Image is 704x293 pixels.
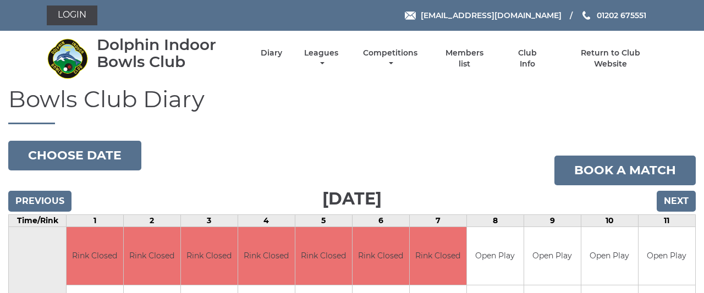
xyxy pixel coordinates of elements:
td: Open Play [581,227,638,285]
td: 1 [67,215,124,227]
a: Competitions [360,48,420,69]
td: 3 [180,215,238,227]
td: 10 [581,215,638,227]
a: Members list [439,48,490,69]
td: Open Play [524,227,581,285]
div: Dolphin Indoor Bowls Club [97,36,241,70]
td: Rink Closed [67,227,123,285]
td: 11 [638,215,695,227]
h1: Bowls Club Diary [8,86,696,124]
a: Email [EMAIL_ADDRESS][DOMAIN_NAME] [405,9,562,21]
a: Diary [261,48,282,58]
td: 8 [466,215,524,227]
a: Return to Club Website [564,48,657,69]
td: Rink Closed [181,227,238,285]
span: 01202 675551 [597,10,646,20]
span: [EMAIL_ADDRESS][DOMAIN_NAME] [421,10,562,20]
a: Login [47,5,97,25]
img: Email [405,12,416,20]
td: Open Play [467,227,524,285]
td: Rink Closed [238,227,295,285]
td: Open Play [639,227,695,285]
img: Phone us [582,11,590,20]
button: Choose date [8,141,141,170]
td: 5 [295,215,352,227]
td: Rink Closed [353,227,409,285]
td: Rink Closed [295,227,352,285]
input: Next [657,191,696,212]
a: Book a match [554,156,696,185]
td: 2 [123,215,180,227]
input: Previous [8,191,71,212]
img: Dolphin Indoor Bowls Club [47,38,88,79]
td: Rink Closed [410,227,466,285]
td: 7 [409,215,466,227]
td: Time/Rink [9,215,67,227]
td: Rink Closed [124,227,180,285]
a: Phone us 01202 675551 [581,9,646,21]
td: 4 [238,215,295,227]
a: Leagues [301,48,341,69]
a: Club Info [509,48,545,69]
td: 6 [352,215,409,227]
td: 9 [524,215,581,227]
